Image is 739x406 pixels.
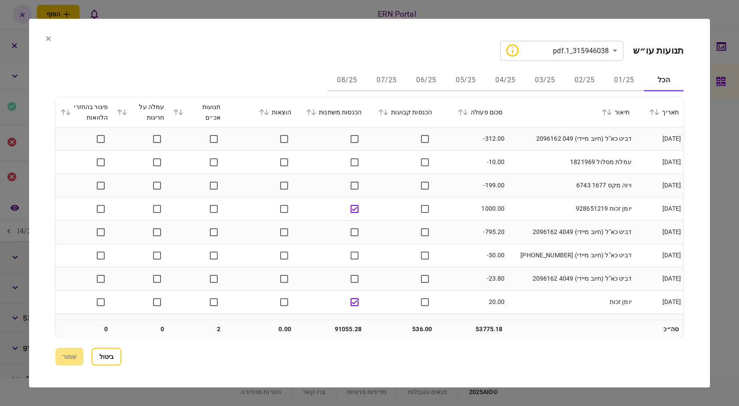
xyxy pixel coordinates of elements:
[436,244,507,267] td: -30.00
[634,127,683,150] td: [DATE]
[634,314,683,337] td: [DATE]
[507,267,633,290] td: דביט כא"ל (חיוב מיידי) 4049 2096162
[367,70,406,91] button: 07/25
[507,220,633,244] td: דביט כא"ל (חיוב מיידי) 4049 2096162
[507,290,633,314] td: יומן זכות
[436,290,507,314] td: 20.00
[565,70,604,91] button: 02/25
[634,267,683,290] td: [DATE]
[56,320,112,338] td: 0
[436,267,507,290] td: -23.80
[300,106,362,117] div: הכנסות משתנות
[327,70,367,91] button: 08/25
[525,70,565,91] button: 03/25
[634,174,683,197] td: [DATE]
[406,70,446,91] button: 06/25
[117,101,164,122] div: עמלה על חריגות
[60,101,108,122] div: פיגור בהחזרי הלוואות
[644,70,684,91] button: הכל
[604,70,644,91] button: 01/25
[436,150,507,174] td: -10.00
[634,197,683,220] td: [DATE]
[112,320,168,338] td: 0
[638,106,679,117] div: תאריך
[225,320,296,338] td: 0.00
[230,106,291,117] div: הוצאות
[634,320,683,338] td: סה״כ
[634,290,683,314] td: [DATE]
[366,320,436,338] td: 536.00
[634,244,683,267] td: [DATE]
[436,314,507,337] td: 1000.00
[507,174,633,197] td: ויזה מקס 1677 6743
[173,101,220,122] div: תנועות אכ״ם
[436,320,507,338] td: 53775.18
[486,70,525,91] button: 04/25
[634,220,683,244] td: [DATE]
[370,106,432,117] div: הכנסות קבועות
[511,106,629,117] div: תיאור
[436,174,507,197] td: -199.00
[507,244,633,267] td: דביט כא"ל (חיוב מיידי) [PHONE_NUMBER]
[436,220,507,244] td: -795.20
[446,70,486,91] button: 05/25
[436,197,507,220] td: 1000.00
[441,106,502,117] div: סכום פעולה
[507,197,633,220] td: יומן זכות 928651219
[296,320,366,338] td: 91055.28
[506,44,609,57] div: 315946038_1.pdf
[507,314,633,337] td: זיכוי בנק הפועלים 968 99012
[507,150,633,174] td: עמלת מסלול 1821969
[633,45,684,56] h2: תנועות עו״ש
[168,320,225,338] td: 2
[634,150,683,174] td: [DATE]
[91,348,121,366] button: ביטול
[436,127,507,150] td: -312.00
[507,127,633,150] td: דביט כא"ל (חיוב מיידי) 049 2096162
